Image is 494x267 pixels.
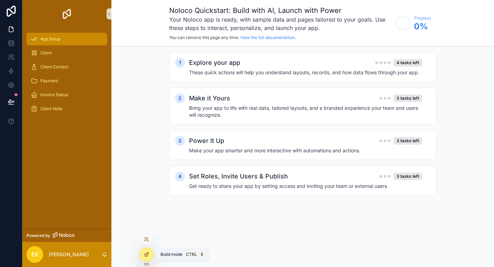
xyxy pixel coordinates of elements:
[160,252,182,257] span: Build mode
[26,33,107,45] a: App Setup
[61,8,72,20] img: App logo
[26,47,107,59] a: Client
[26,75,107,87] a: Payment
[49,251,89,258] p: [PERSON_NAME]
[169,15,392,32] h3: Your Noloco app is ready, with sample data and pages tailored to your goals. Use these steps to i...
[26,102,107,115] a: Client Note
[40,36,61,42] span: App Setup
[240,35,296,40] a: View the full documentation.
[169,35,239,40] span: You can remove this page any time.
[414,15,431,21] span: Progress
[40,78,58,84] span: Payment
[169,6,392,15] h1: Noloco Quickstart: Build with AI, Launch with Power
[40,92,68,98] span: Invoice Status
[26,61,107,73] a: Client Contact
[40,106,62,112] span: Client Note
[22,229,111,242] a: Powered by
[185,251,198,258] span: Ctrl
[414,21,431,32] span: 0 %
[26,89,107,101] a: Invoice Status
[199,252,205,257] span: E
[40,50,52,56] span: Client
[40,64,69,70] span: Client Contact
[22,28,111,124] div: scrollable content
[26,233,50,238] span: Powered by
[31,250,39,259] span: ek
